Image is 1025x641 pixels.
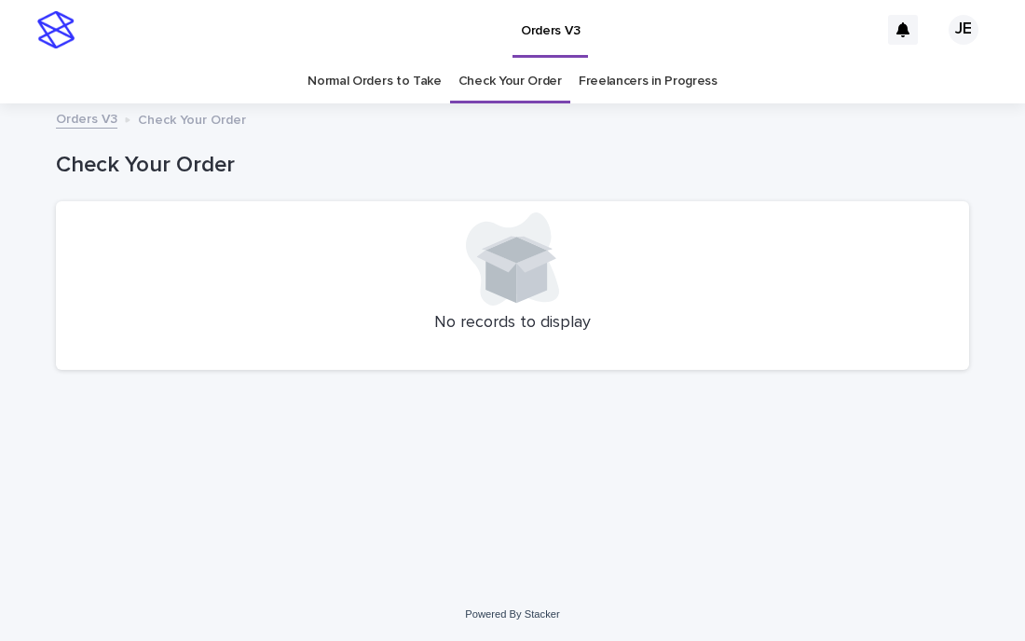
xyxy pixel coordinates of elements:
[138,108,246,129] p: Check Your Order
[949,15,978,45] div: JE
[458,60,562,103] a: Check Your Order
[56,107,117,129] a: Orders V3
[465,608,559,620] a: Powered By Stacker
[56,152,969,179] h1: Check Your Order
[37,11,75,48] img: stacker-logo-s-only.png
[579,60,717,103] a: Freelancers in Progress
[67,313,958,334] p: No records to display
[307,60,442,103] a: Normal Orders to Take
